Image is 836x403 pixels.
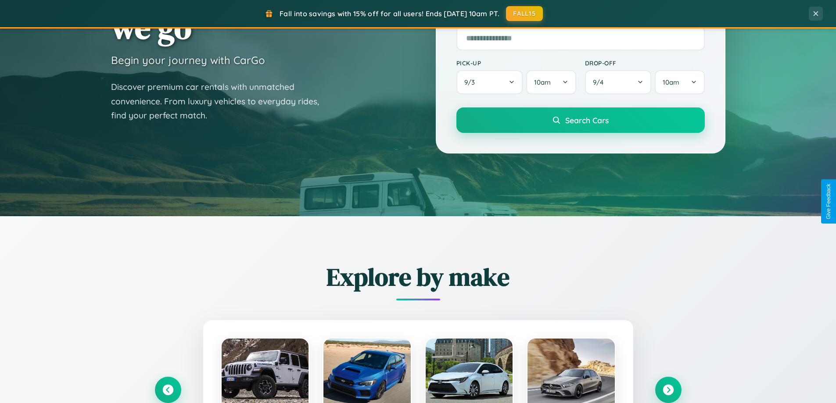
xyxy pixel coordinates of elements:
[456,59,576,67] label: Pick-up
[655,70,704,94] button: 10am
[585,70,652,94] button: 9/4
[565,115,609,125] span: Search Cars
[456,70,523,94] button: 9/3
[111,80,330,123] p: Discover premium car rentals with unmatched convenience. From luxury vehicles to everyday rides, ...
[464,78,479,86] span: 9 / 3
[593,78,608,86] span: 9 / 4
[506,6,543,21] button: FALL15
[526,70,576,94] button: 10am
[585,59,705,67] label: Drop-off
[155,260,682,294] h2: Explore by make
[534,78,551,86] span: 10am
[456,107,705,133] button: Search Cars
[280,9,499,18] span: Fall into savings with 15% off for all users! Ends [DATE] 10am PT.
[825,184,832,219] div: Give Feedback
[663,78,679,86] span: 10am
[111,53,265,67] h3: Begin your journey with CarGo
